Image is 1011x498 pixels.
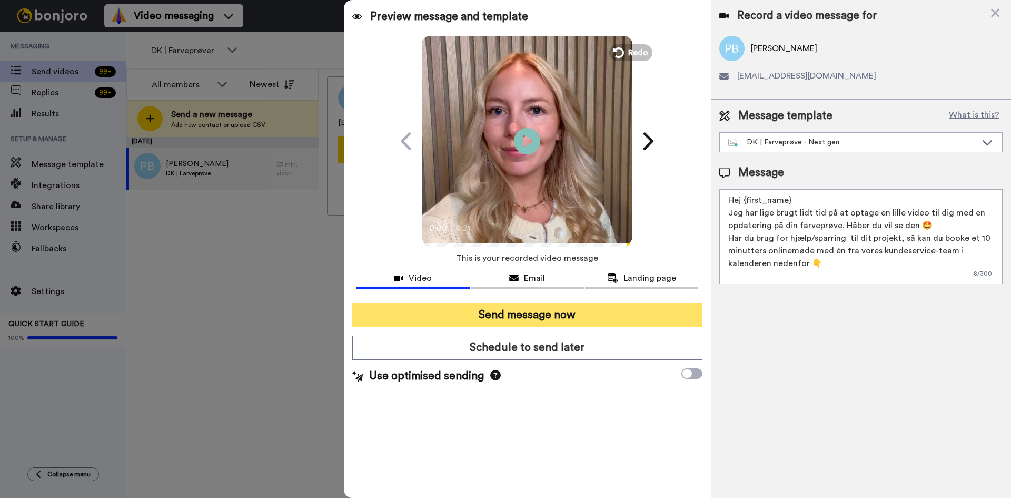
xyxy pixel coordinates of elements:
img: nextgen-template.svg [728,139,738,147]
div: DK | Farveprøve - Next gen [728,137,977,148]
span: / [450,222,453,235]
span: 0:00 [429,222,448,235]
span: Landing page [623,272,676,285]
span: Video [409,272,432,285]
button: Send message now [352,303,702,327]
button: What is this? [946,108,1003,124]
span: Message template [738,108,832,124]
span: Email [524,272,545,285]
span: Message [738,165,784,181]
span: [EMAIL_ADDRESS][DOMAIN_NAME] [737,70,876,82]
textarea: Hej {first_name} Jeg har lige brugt lidt tid på at optage en lille video til dig med en opdaterin... [719,189,1003,284]
button: Schedule to send later [352,336,702,360]
span: This is your recorded video message [456,247,598,270]
span: 0:21 [455,222,474,235]
span: Use optimised sending [369,368,484,384]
